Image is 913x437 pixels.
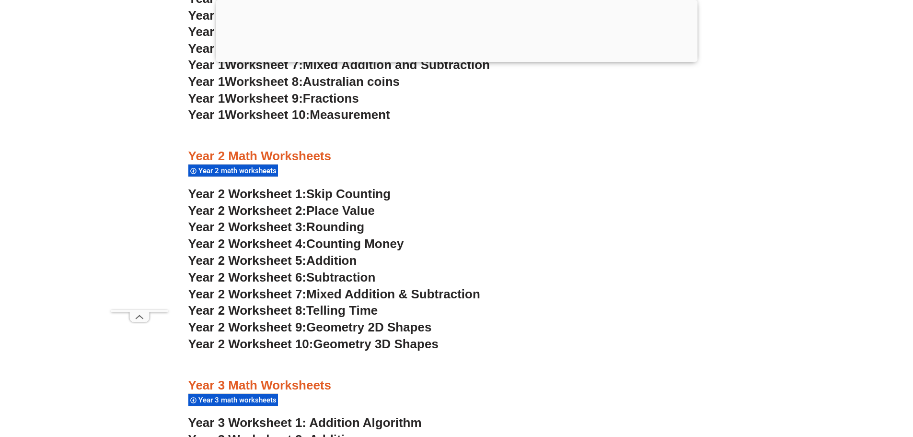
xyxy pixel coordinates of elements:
[188,107,390,122] a: Year 1Worksheet 10:Measurement
[188,187,391,201] a: Year 2 Worksheet 1:Skip Counting
[188,236,307,251] span: Year 2 Worksheet 4:
[188,24,354,39] a: Year 1Worksheet 5:Addition
[306,203,375,218] span: Place Value
[198,166,279,175] span: Year 2 math worksheets
[225,58,303,72] span: Worksheet 7:
[188,303,378,318] a: Year 2 Worksheet 8:Telling Time
[188,303,307,318] span: Year 2 Worksheet 8:
[188,203,375,218] a: Year 2 Worksheet 2:Place Value
[188,287,307,301] span: Year 2 Worksheet 7:
[188,270,376,284] a: Year 2 Worksheet 6:Subtraction
[225,91,303,106] span: Worksheet 9:
[306,253,357,268] span: Addition
[188,187,307,201] span: Year 2 Worksheet 1:
[188,253,307,268] span: Year 2 Worksheet 5:
[188,337,439,351] a: Year 2 Worksheet 10:Geometry 3D Shapes
[188,220,365,234] a: Year 2 Worksheet 3:Rounding
[225,107,310,122] span: Worksheet 10:
[188,415,422,430] a: Year 3 Worksheet 1: Addition Algorithm
[188,320,432,334] a: Year 2 Worksheet 9:Geometry 2D Shapes
[188,74,400,89] a: Year 1Worksheet 8:Australian coins
[188,203,307,218] span: Year 2 Worksheet 2:
[303,74,400,89] span: Australian coins
[306,320,431,334] span: Geometry 2D Shapes
[198,396,279,404] span: Year 3 math worksheets
[188,320,307,334] span: Year 2 Worksheet 9:
[303,58,490,72] span: Mixed Addition and Subtraction
[188,148,725,165] h3: Year 2 Math Worksheets
[111,22,168,310] iframe: Advertisement
[306,236,404,251] span: Counting Money
[188,287,480,301] a: Year 2 Worksheet 7:Mixed Addition & Subtraction
[188,58,490,72] a: Year 1Worksheet 7:Mixed Addition and Subtraction
[188,378,725,394] h3: Year 3 Math Worksheets
[306,187,391,201] span: Skip Counting
[188,236,404,251] a: Year 2 Worksheet 4:Counting Money
[306,287,480,301] span: Mixed Addition & Subtraction
[188,164,278,177] div: Year 2 math worksheets
[188,270,307,284] span: Year 2 Worksheet 6:
[303,91,359,106] span: Fractions
[753,329,913,437] iframe: Chat Widget
[188,91,359,106] a: Year 1Worksheet 9:Fractions
[310,107,390,122] span: Measurement
[188,8,371,23] a: Year 1Worksheet 4:Place Value
[188,41,372,56] a: Year 1Worksheet 6:Subtraction
[306,303,378,318] span: Telling Time
[188,337,313,351] span: Year 2 Worksheet 10:
[313,337,438,351] span: Geometry 3D Shapes
[306,270,375,284] span: Subtraction
[188,393,278,406] div: Year 3 math worksheets
[188,253,357,268] a: Year 2 Worksheet 5:Addition
[306,220,364,234] span: Rounding
[225,74,303,89] span: Worksheet 8:
[188,220,307,234] span: Year 2 Worksheet 3:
